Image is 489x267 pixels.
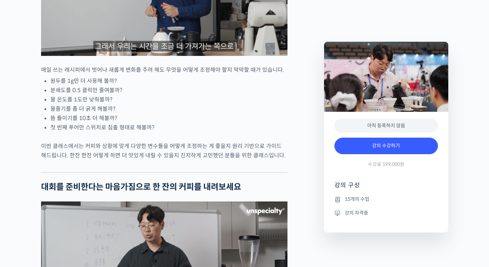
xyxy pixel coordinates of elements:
[50,123,287,132] li: 첫 번째 푸어만 스위치로 침출 형태로 해볼까?
[50,76,287,86] li: 원두를 1g만 더 사용해 볼까?
[368,161,404,168] span: 수강료 199,000원
[41,141,287,160] p: 이번 클래스에서는 커피와 상황에 맞게 다양한 변수들을 어떻게 조정하는 게 좋을지 원리 기반으로 가이드 해드립니다. 한잔 한잔 어떻게 하면 더 맛있게 내릴 수 있을지 진지하게 ...
[334,138,438,154] a: 강의 수강하기
[334,195,438,204] li: 15개의 수업
[50,113,287,123] li: 뜸 들이기를 10초 더 해볼까?
[46,210,89,227] a: 대화
[63,220,71,226] span: 대화
[50,86,287,95] li: 분쇄도를 0.5 클릭만 줄여볼까?
[22,220,26,226] span: 홈
[50,95,287,104] li: 물 온도를 1도만 낮춰볼까?
[89,210,133,227] a: 설정
[41,65,287,75] p: 매일 쓰는 레시피에서 벗어나 새롭게 변화를 주려 해도 무엇을 어떻게 조정해야 할지 막막할 때가 있습니다.
[334,181,438,195] h4: 강의 구성
[50,104,287,113] li: 물줄기를 좀 더 굵게 해볼까?
[107,220,115,226] span: 설정
[2,210,46,227] a: 홈
[334,209,438,217] li: 강의 자격증
[334,119,438,133] div: 아직 등록하지 않음
[41,182,287,192] h2: 대회를 준비한다는 마음가짐으로 한 잔의 커피를 내려보세요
